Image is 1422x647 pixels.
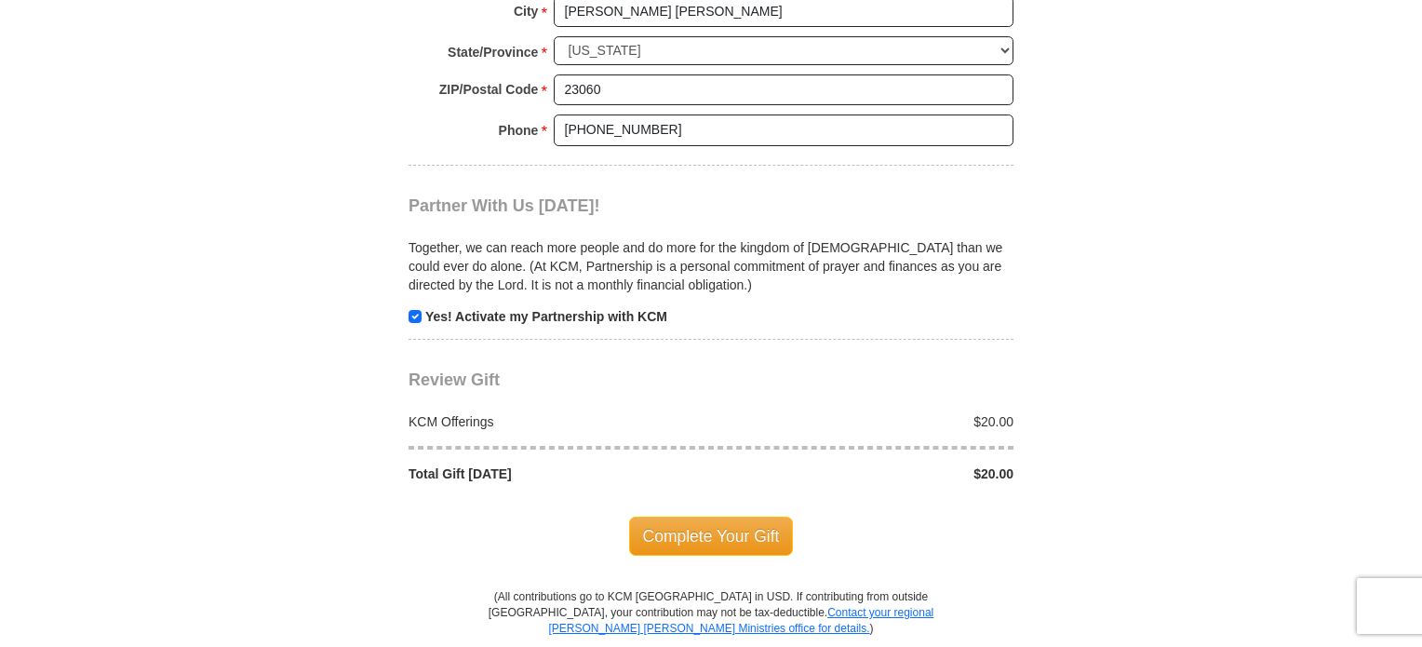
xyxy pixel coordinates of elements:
[399,465,712,483] div: Total Gift [DATE]
[425,309,667,324] strong: Yes! Activate my Partnership with KCM
[409,371,500,389] span: Review Gift
[448,39,538,65] strong: State/Province
[399,412,712,431] div: KCM Offerings
[499,117,539,143] strong: Phone
[711,465,1024,483] div: $20.00
[439,76,539,102] strong: ZIP/Postal Code
[409,196,600,215] span: Partner With Us [DATE]!
[629,517,794,556] span: Complete Your Gift
[711,412,1024,431] div: $20.00
[409,238,1013,294] p: Together, we can reach more people and do more for the kingdom of [DEMOGRAPHIC_DATA] than we coul...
